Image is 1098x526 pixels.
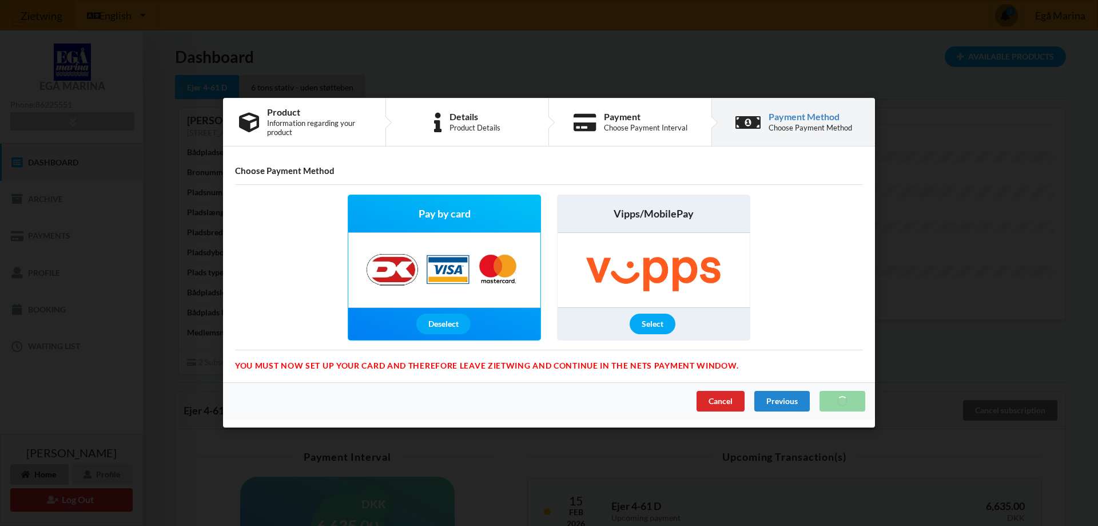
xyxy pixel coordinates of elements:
[267,119,369,137] div: Information regarding your product
[769,124,852,133] div: Choose Payment Method
[561,234,746,308] img: Vipps/MobilePay
[604,112,687,121] div: Payment
[355,234,534,308] img: Nets
[267,108,369,117] div: Product
[630,314,675,335] div: Select
[449,124,500,133] div: Product Details
[769,112,852,121] div: Payment Method
[449,112,500,121] div: Details
[614,207,694,222] span: Vipps/MobilePay
[697,391,745,412] div: Cancel
[235,350,863,363] div: You must now set up your card and therefore leave Zietwing and continue in the Nets payment window.
[235,166,863,177] h4: Choose Payment Method
[604,124,687,133] div: Choose Payment Interval
[419,207,471,222] span: Pay by card
[754,391,810,412] div: Previous
[416,314,471,335] div: Deselect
